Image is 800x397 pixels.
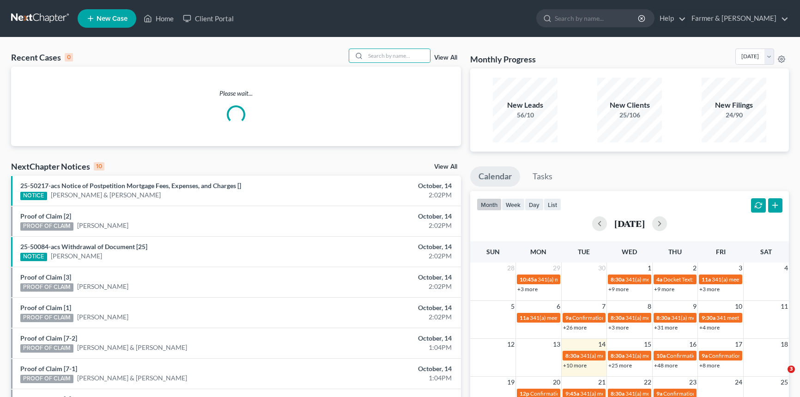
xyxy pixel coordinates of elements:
[51,251,102,261] a: [PERSON_NAME]
[530,390,684,397] span: Confirmation hearing for [PERSON_NAME] & [PERSON_NAME]
[780,301,789,312] span: 11
[20,365,77,373] a: Proof of Claim [7-1]
[654,286,674,293] a: +9 more
[434,55,457,61] a: View All
[365,49,430,62] input: Search by name...
[20,344,73,353] div: PROOF OF CLAIM
[314,221,452,230] div: 2:02PM
[314,282,452,291] div: 2:02PM
[544,198,561,211] button: list
[502,198,525,211] button: week
[734,377,743,388] span: 24
[656,390,662,397] span: 9a
[663,276,746,283] span: Docket Text: for [PERSON_NAME]
[11,161,104,172] div: NextChapter Notices
[314,364,452,373] div: October, 14
[580,352,669,359] span: 341(a) meeting for [PERSON_NAME]
[734,301,743,312] span: 10
[597,377,606,388] span: 21
[538,276,627,283] span: 341(a) meeting for [PERSON_NAME]
[780,339,789,350] span: 18
[552,377,561,388] span: 20
[493,110,558,120] div: 56/10
[656,352,666,359] span: 10a
[788,366,795,373] span: 3
[580,390,669,397] span: 341(a) meeting for [PERSON_NAME]
[625,276,715,283] span: 341(a) meeting for [PERSON_NAME]
[506,377,515,388] span: 19
[783,263,789,274] span: 4
[520,390,529,397] span: 12p
[565,390,579,397] span: 9:45a
[20,182,241,189] a: 25-50217-acs Notice of Postpetition Mortgage Fees, Expenses, and Charges []
[597,339,606,350] span: 14
[20,304,71,311] a: Proof of Claim [1]
[647,301,652,312] span: 8
[11,89,461,98] p: Please wait...
[178,10,238,27] a: Client Portal
[20,375,73,383] div: PROOF OF CLAIM
[20,334,77,342] a: Proof of Claim [7-2]
[77,373,187,383] a: [PERSON_NAME] & [PERSON_NAME]
[20,273,71,281] a: Proof of Claim [3]
[77,221,128,230] a: [PERSON_NAME]
[572,314,726,321] span: Confirmation hearing for [PERSON_NAME] & [PERSON_NAME]
[314,190,452,200] div: 2:02PM
[668,248,682,256] span: Thu
[734,339,743,350] span: 17
[517,286,538,293] a: +3 more
[20,253,47,261] div: NOTICE
[20,314,73,322] div: PROOF OF CLAIM
[524,166,561,187] a: Tasks
[20,243,147,250] a: 25-50084-acs Withdrawal of Document [25]
[506,263,515,274] span: 28
[643,377,652,388] span: 22
[552,263,561,274] span: 29
[11,52,73,63] div: Recent Cases
[611,276,624,283] span: 8:30a
[702,352,708,359] span: 9a
[608,324,629,331] a: +3 more
[477,198,502,211] button: month
[77,343,187,352] a: [PERSON_NAME] & [PERSON_NAME]
[769,366,791,388] iframe: Intercom live chat
[654,362,678,369] a: +48 more
[625,390,715,397] span: 341(a) meeting for [PERSON_NAME]
[656,314,670,321] span: 8:30a
[556,301,561,312] span: 6
[601,301,606,312] span: 7
[20,283,73,292] div: PROOF OF CLAIM
[656,276,662,283] span: 4a
[608,286,629,293] a: +9 more
[530,248,546,256] span: Mon
[314,334,452,343] div: October, 14
[699,324,720,331] a: +4 more
[314,251,452,261] div: 2:02PM
[716,248,726,256] span: Fri
[647,263,652,274] span: 1
[597,110,662,120] div: 25/106
[699,286,720,293] a: +3 more
[77,312,128,322] a: [PERSON_NAME]
[597,263,606,274] span: 30
[510,301,515,312] span: 5
[314,373,452,383] div: 1:04PM
[520,276,537,283] span: 10:45a
[314,242,452,251] div: October, 14
[314,343,452,352] div: 1:04PM
[139,10,178,27] a: Home
[555,10,639,27] input: Search by name...
[608,362,632,369] a: +25 more
[470,166,520,187] a: Calendar
[702,314,715,321] span: 9:30a
[622,248,637,256] span: Wed
[611,314,624,321] span: 8:30a
[65,53,73,61] div: 0
[552,339,561,350] span: 13
[314,273,452,282] div: October, 14
[702,110,766,120] div: 24/90
[611,390,624,397] span: 8:30a
[702,276,711,283] span: 11a
[614,219,645,228] h2: [DATE]
[655,10,686,27] a: Help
